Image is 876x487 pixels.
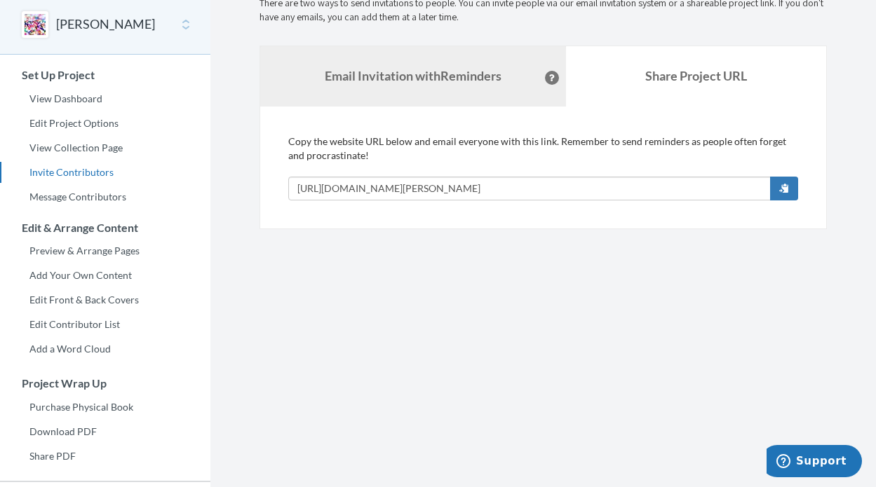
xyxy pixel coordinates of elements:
[325,68,501,83] strong: Email Invitation with Reminders
[288,135,798,200] div: Copy the website URL below and email everyone with this link. Remember to send reminders as peopl...
[1,221,210,234] h3: Edit & Arrange Content
[1,377,210,390] h3: Project Wrap Up
[645,68,747,83] b: Share Project URL
[1,69,210,81] h3: Set Up Project
[56,15,155,34] button: [PERSON_NAME]
[767,445,862,480] iframe: Opens a widget where you can chat to one of our agents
